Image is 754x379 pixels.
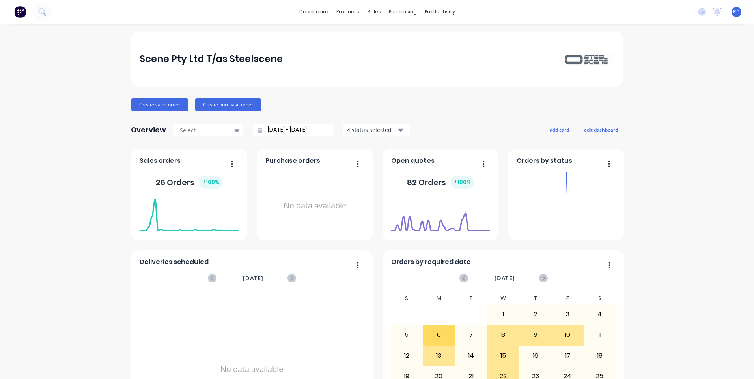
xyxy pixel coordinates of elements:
div: 5 [391,325,423,345]
div: 17 [552,346,583,366]
div: 7 [455,325,487,345]
div: + 100 % [199,176,222,189]
span: Deliveries scheduled [140,257,209,267]
div: products [332,6,363,18]
div: 26 Orders [156,176,222,189]
div: 4 [584,305,616,324]
button: Create purchase order [195,98,261,111]
div: 13 [423,346,455,366]
div: No data available [265,169,364,243]
span: Orders by required date [391,257,471,267]
button: add card [545,124,574,135]
div: 1 [487,305,519,324]
img: Scene Pty Ltd T/as Steelscene [559,52,614,66]
div: 14 [455,346,487,366]
div: + 100 % [451,176,474,189]
button: 4 status selected [343,124,410,136]
span: Orders by status [517,156,572,165]
div: Scene Pty Ltd T/as Steelscene [140,51,283,67]
a: dashboard [295,6,332,18]
div: F [551,293,584,304]
div: S [391,293,423,304]
div: 3 [552,305,583,324]
span: Sales orders [140,156,181,165]
div: purchasing [385,6,421,18]
div: T [519,293,552,304]
button: edit dashboard [579,124,623,135]
div: M [423,293,455,304]
span: [DATE] [495,274,515,282]
div: 18 [584,346,616,366]
div: 12 [391,346,423,366]
div: T [455,293,487,304]
span: Purchase orders [265,156,320,165]
span: Open quotes [391,156,435,165]
div: productivity [421,6,459,18]
div: sales [363,6,385,18]
div: 8 [487,325,519,345]
div: 11 [584,325,616,345]
div: 10 [552,325,583,345]
div: Overview [131,122,166,138]
div: 4 status selected [347,126,397,134]
span: [DATE] [243,274,263,282]
div: 16 [520,346,551,366]
div: S [584,293,616,304]
img: Factory [14,6,26,18]
button: Create sales order [131,98,188,111]
div: 82 Orders [407,176,474,189]
div: 15 [487,346,519,366]
span: RD [733,8,740,15]
div: W [487,293,519,304]
div: 2 [520,305,551,324]
div: 9 [520,325,551,345]
div: 6 [423,325,455,345]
